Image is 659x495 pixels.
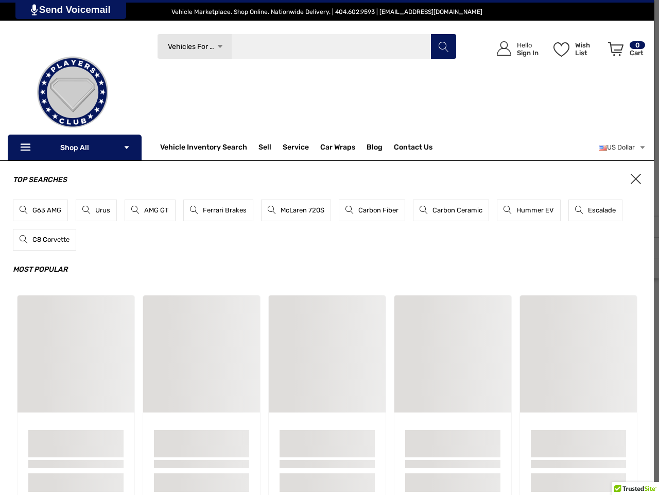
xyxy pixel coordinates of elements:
[485,31,544,67] a: Sign in
[183,200,253,221] a: Ferrari Brakes
[430,34,456,59] button: Search
[125,200,176,221] a: AMG GT
[575,41,602,57] p: Wish List
[13,174,641,186] h3: Top Searches
[603,31,646,71] a: Cart with 0 items
[394,295,511,412] a: Sample Card
[160,143,247,154] a: Vehicle Inventory Search
[280,430,375,444] a: Sample Card Title
[154,430,249,444] a: Sample Card Title
[630,41,645,49] p: 0
[599,137,646,158] a: USD
[517,49,539,57] p: Sign In
[339,200,405,221] a: Carbon Fiber
[320,137,367,158] a: Car Wraps
[553,42,569,57] svg: Wish List
[630,49,645,57] p: Cart
[631,174,641,184] span: ×
[413,200,489,221] a: Carbon Ceramic
[517,41,539,49] p: Hello
[269,295,386,412] a: Sample Card
[168,42,224,51] span: Vehicles For Sale
[367,143,383,154] a: Blog
[405,430,500,444] a: Sample Card Title
[19,142,34,154] svg: Icon Line
[28,430,124,444] a: Sample Card Title
[497,41,511,56] svg: Icon User Account
[13,200,68,221] a: G63 AMG
[8,135,142,160] p: Shop All
[258,137,283,158] a: Sell
[123,144,130,151] svg: Icon Arrow Down
[76,200,117,221] a: Urus
[258,143,271,154] span: Sell
[157,34,232,59] a: Vehicles For Sale Icon Arrow Down Icon Arrow Up
[283,143,309,154] a: Service
[520,295,637,412] a: Sample Card
[608,42,623,56] svg: Review Your Cart
[18,295,134,412] a: Sample Card
[21,41,124,144] img: Players Club | Cars For Sale
[171,8,482,15] span: Vehicle Marketplace. Shop Online. Nationwide Delivery. | 404.602.9593 | [EMAIL_ADDRESS][DOMAIN_NAME]
[497,200,561,221] a: Hummer EV
[13,263,641,276] h3: Most Popular
[143,295,260,412] a: Sample Card
[568,200,622,221] a: Escalade
[216,43,224,51] svg: Icon Arrow Down
[394,143,432,154] a: Contact Us
[531,430,626,444] a: Sample Card Title
[549,31,603,67] a: Wish List Wish List
[13,229,76,251] a: C8 Corvette
[320,143,355,154] span: Car Wraps
[261,200,331,221] a: McLaren 720S
[31,4,38,15] img: PjwhLS0gR2VuZXJhdG9yOiBHcmF2aXQuaW8gLS0+PHN2ZyB4bWxucz0iaHR0cDovL3d3dy53My5vcmcvMjAwMC9zdmciIHhtb...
